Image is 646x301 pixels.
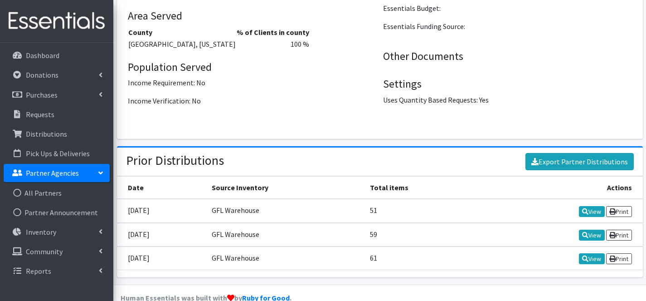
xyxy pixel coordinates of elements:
h4: Area Served [128,10,376,23]
a: Dashboard [4,46,110,64]
td: 51 [364,199,481,222]
th: Actions [481,177,643,199]
p: Uses Quantity Based Requests: Yes [383,94,631,105]
p: Dashboard [26,51,59,60]
h4: Other Documents [383,50,631,63]
a: Pick Ups & Deliveries [4,144,110,163]
td: GFL Warehouse [206,223,364,247]
a: Community [4,242,110,261]
p: Income Requirement: No [128,77,376,88]
a: Distributions [4,125,110,143]
a: Purchases [4,86,110,104]
a: View [579,206,605,217]
p: Community [26,247,63,256]
th: County [128,26,236,38]
p: Inventory [26,227,56,237]
a: Inventory [4,223,110,241]
p: Partner Agencies [26,168,79,178]
p: Pick Ups & Deliveries [26,149,90,158]
td: 59 [364,223,481,247]
a: View [579,253,605,264]
p: Essentials Budget: [383,3,631,14]
td: 61 [364,247,481,270]
th: Date [117,177,206,199]
td: GFL Warehouse [206,199,364,222]
td: [DATE] [117,223,206,247]
h2: Prior Distributions [126,153,224,168]
h4: Settings [383,78,631,91]
a: Reports [4,262,110,280]
a: Print [606,206,632,217]
th: Source Inventory [206,177,364,199]
td: [GEOGRAPHIC_DATA], [US_STATE] [128,38,236,50]
a: Export Partner Distributions [525,153,634,170]
p: Purchases [26,90,58,99]
p: Requests [26,110,54,119]
th: % of Clients in county [236,26,310,38]
a: Print [606,253,632,264]
td: [DATE] [117,247,206,270]
p: Reports [26,266,51,276]
a: All Partners [4,184,110,202]
a: Partner Announcement [4,203,110,222]
td: 100 % [236,38,310,50]
td: [DATE] [117,199,206,222]
p: Distributions [26,129,67,138]
img: HumanEssentials [4,6,110,36]
th: Total items [364,177,481,199]
td: GFL Warehouse [206,247,364,270]
h4: Population Served [128,61,376,74]
a: View [579,230,605,241]
a: Print [606,230,632,241]
p: Donations [26,70,58,79]
p: Essentials Funding Source: [383,21,631,32]
a: Donations [4,66,110,84]
p: Income Verification: No [128,95,376,106]
a: Requests [4,105,110,123]
a: Partner Agencies [4,164,110,182]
